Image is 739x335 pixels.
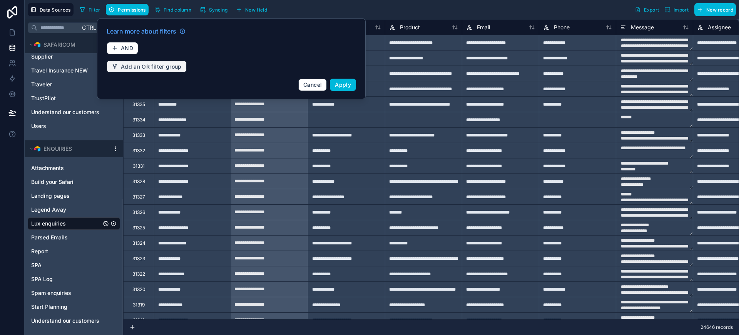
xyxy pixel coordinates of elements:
span: Legend Away [31,206,66,214]
button: New record [694,3,736,16]
div: 31331 [133,163,145,169]
span: TrustPilot [31,94,56,102]
img: Airtable Logo [34,42,40,48]
div: SPA [28,259,120,271]
img: Airtable Logo [34,146,40,152]
span: Product [400,24,420,31]
span: Supplier [31,53,53,61]
span: Traveler [31,81,52,88]
span: Landing pages [31,192,70,200]
a: Spam enquiries [31,289,101,297]
a: Parsed Emails [31,234,101,241]
span: Understand our customers [31,317,99,325]
div: Understand our customers [28,315,120,327]
div: Supplier [28,51,120,63]
a: Attachments [31,164,101,172]
button: Import [662,3,691,16]
a: Learn more about filters [107,27,186,36]
span: Report [31,247,48,255]
a: SPA Log [31,275,101,283]
span: Users [31,122,46,130]
div: 31324 [132,240,145,246]
span: Parsed Emails [31,234,68,241]
a: Permissions [106,4,151,15]
span: Export [644,7,659,13]
button: Export [632,3,662,16]
span: Import [674,7,689,13]
div: Landing pages [28,190,120,202]
span: Message [631,24,654,31]
span: Ctrl [81,23,97,32]
a: Report [31,247,101,255]
div: SPA Log [28,273,120,285]
button: Apply [330,79,356,91]
button: Data Sources [28,3,74,16]
span: Add an OR filter group [121,63,182,70]
button: Syncing [197,4,230,15]
div: 31323 [132,256,145,262]
div: 31332 [132,148,145,154]
span: New record [706,7,733,13]
div: Parsed Emails [28,231,120,244]
div: 31333 [132,132,145,138]
span: Understand our customers [31,108,99,116]
div: Traveler [28,78,120,91]
a: Travel Insurance NEW [31,67,101,74]
span: ENQUIRIES [43,145,72,153]
span: Data Sources [40,7,71,13]
span: Syncing [209,7,227,13]
span: SAFARICOM [43,41,75,49]
div: Spam enquiries [28,287,120,299]
div: 31327 [132,194,145,200]
span: Find column [164,7,191,13]
span: Email [477,24,490,31]
div: Users [28,120,120,132]
button: Filter [77,4,103,15]
span: SPA [31,261,42,269]
a: SPA [31,261,101,269]
span: Filter [89,7,100,13]
button: Airtable LogoSAFARICOM [28,39,109,50]
span: New field [245,7,267,13]
span: Phone [554,24,570,31]
button: Cancel [298,79,327,91]
div: 31320 [132,286,145,293]
div: Understand our customers [28,106,120,118]
div: Travel Insurance NEW [28,64,120,77]
span: Lux enquiries [31,220,66,227]
a: Understand our customers [31,108,101,116]
div: 31322 [132,271,145,277]
span: AND [121,45,133,52]
a: Landing pages [31,192,101,200]
div: Report [28,245,120,258]
button: Permissions [106,4,148,15]
button: New field [233,4,270,15]
div: 31319 [133,302,145,308]
div: Lux enquiries [28,217,120,230]
button: Airtable LogoENQUIRIES [28,143,109,154]
span: Apply [335,81,351,88]
button: AND [107,42,138,54]
a: Start Planning [31,303,101,311]
a: Build your Safari [31,178,101,186]
span: Attachments [31,164,64,172]
div: 31326 [132,209,145,215]
span: Assignee [708,24,731,31]
div: 31328 [132,178,145,185]
span: Cancel [303,81,322,88]
span: 24646 records [701,324,733,330]
div: Attachments [28,162,120,174]
button: Find column [152,4,194,15]
div: 31335 [132,101,145,108]
a: Supplier [31,53,101,61]
a: Traveler [31,81,101,88]
a: Users [31,122,101,130]
a: Understand our customers [31,317,101,325]
div: 31325 [132,225,145,231]
a: Lux enquiries [31,220,101,227]
div: TrustPilot [28,92,120,104]
span: SPA Log [31,275,53,283]
a: Syncing [197,4,233,15]
div: 31334 [132,117,145,123]
span: Spam enquiries [31,289,71,297]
